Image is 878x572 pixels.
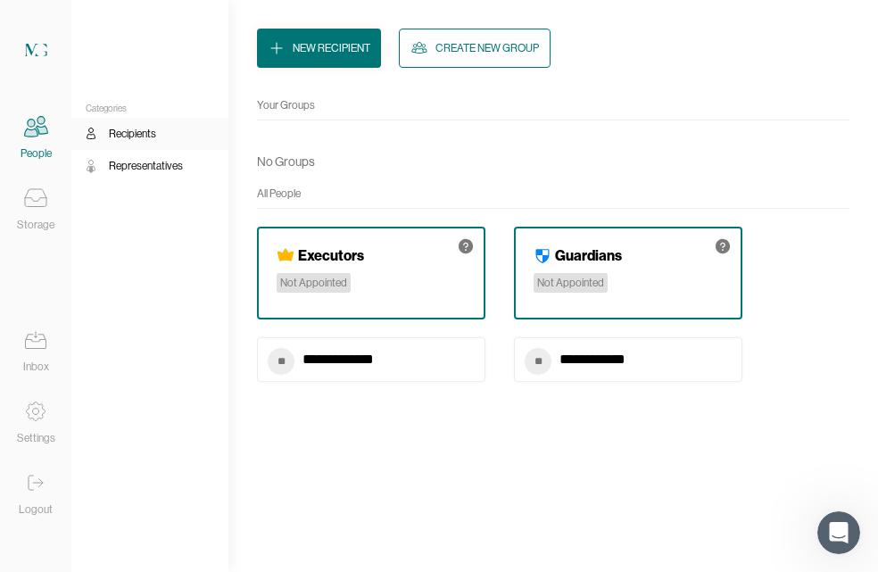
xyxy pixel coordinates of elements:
[109,157,183,175] div: Representatives
[21,145,52,162] div: People
[109,125,156,143] div: Recipients
[71,150,228,182] a: Representatives
[257,96,849,114] div: Your Groups
[534,273,608,293] div: Not Appointed
[298,246,364,264] h4: Executors
[23,358,49,376] div: Inbox
[257,149,315,174] div: No Groups
[435,39,539,57] div: Create New Group
[19,501,53,518] div: Logout
[71,118,228,150] a: Recipients
[293,39,370,57] div: New Recipient
[257,185,849,203] div: All People
[817,511,860,554] iframe: Intercom live chat
[277,273,351,293] div: Not Appointed
[71,104,228,114] div: Categories
[17,216,54,234] div: Storage
[555,246,622,264] h4: Guardians
[257,29,381,68] button: New Recipient
[17,429,55,447] div: Settings
[399,29,551,68] button: Create New Group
